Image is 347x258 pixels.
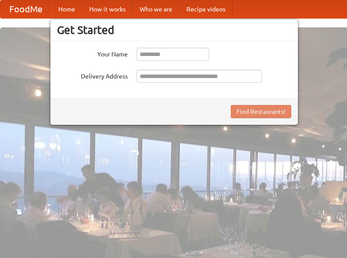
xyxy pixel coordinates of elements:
[0,0,51,18] a: FoodMe
[57,48,128,59] label: Your Name
[231,105,291,118] button: Find Restaurants!
[57,70,128,81] label: Delivery Address
[179,0,233,18] a: Recipe videos
[57,23,291,37] h3: Get Started
[133,0,179,18] a: Who we are
[51,0,82,18] a: Home
[82,0,133,18] a: How it works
